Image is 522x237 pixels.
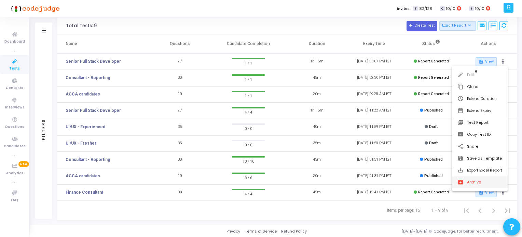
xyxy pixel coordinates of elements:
[452,140,508,152] button: Share
[457,95,464,102] mat-icon: schedule
[452,81,508,93] button: Clone
[452,129,508,140] button: Copy Test ID
[452,93,508,105] button: Extend Duration
[452,105,508,117] button: Extend Expiry
[452,117,508,129] button: Test Report
[457,143,464,150] mat-icon: share
[452,176,508,188] button: Archive
[452,69,508,81] button: Edit
[457,167,464,174] mat-icon: save_alt
[457,155,464,162] mat-icon: save
[457,84,464,90] mat-icon: content_copy
[457,107,464,114] mat-icon: date_range
[457,119,464,126] mat-icon: picture_as_pdf
[452,152,508,164] button: Save as Template
[457,179,464,186] mat-icon: archive
[457,131,464,138] mat-icon: pin
[452,164,508,176] button: Export Excel Report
